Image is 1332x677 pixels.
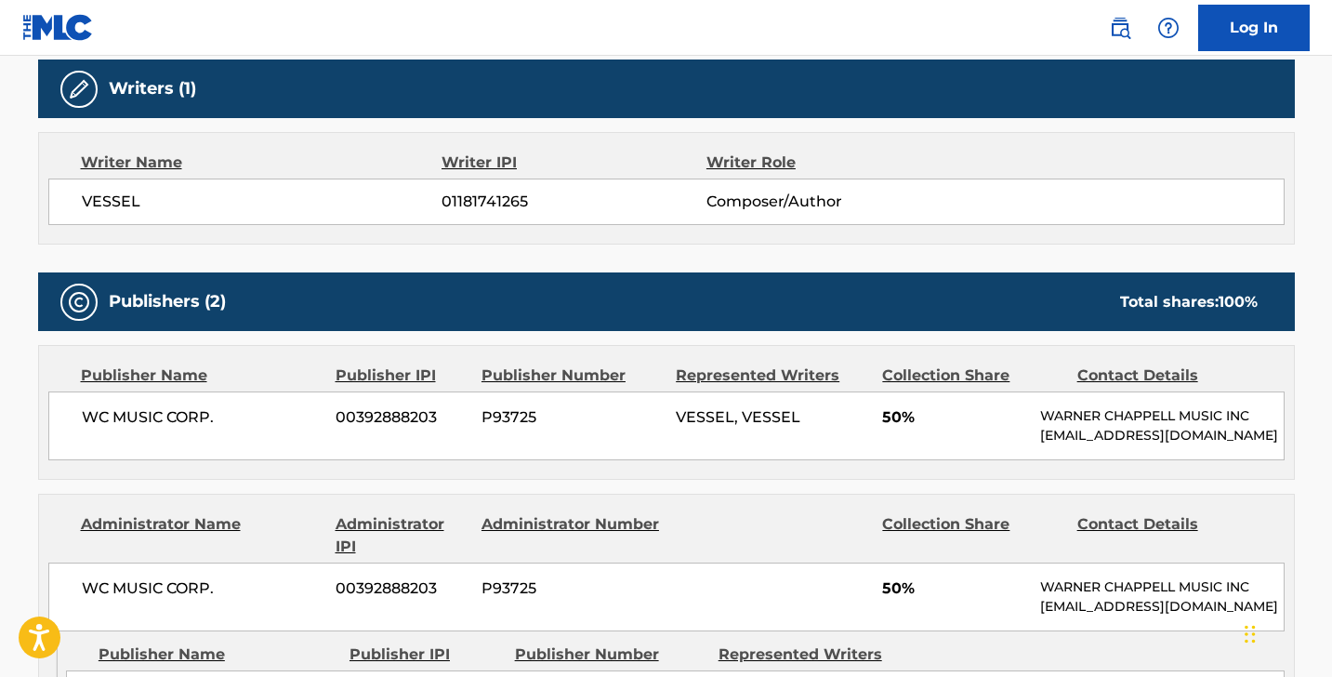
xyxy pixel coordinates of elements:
div: Writer Name [81,152,442,174]
span: P93725 [481,406,662,429]
span: 00392888203 [336,577,468,600]
img: MLC Logo [22,14,94,41]
div: Contact Details [1077,365,1258,387]
h5: Writers (1) [109,78,196,100]
p: [EMAIL_ADDRESS][DOMAIN_NAME] [1040,597,1283,617]
img: Publishers [68,291,90,313]
img: search [1109,17,1131,39]
p: [EMAIL_ADDRESS][DOMAIN_NAME] [1040,426,1283,445]
span: 50% [882,577,1026,600]
p: WARNER CHAPPELL MUSIC INC [1040,406,1283,426]
p: WARNER CHAPPELL MUSIC INC [1040,577,1283,597]
div: Help [1150,9,1187,46]
div: Contact Details [1077,513,1258,558]
div: Drag [1245,606,1256,662]
div: Total shares: [1120,291,1258,313]
div: Publisher IPI [336,365,468,387]
a: Public Search [1101,9,1139,46]
div: Administrator Name [81,513,322,558]
span: 50% [882,406,1026,429]
div: Publisher IPI [349,644,501,666]
span: WC MUSIC CORP. [82,577,323,600]
span: 100 % [1219,293,1258,311]
span: P93725 [481,577,662,600]
span: Composer/Author [706,191,947,213]
div: Writer IPI [442,152,706,174]
a: Log In [1198,5,1310,51]
span: WC MUSIC CORP. [82,406,323,429]
div: Collection Share [882,365,1062,387]
div: Publisher Number [515,644,705,666]
div: Represented Writers [719,644,908,666]
iframe: Chat Widget [1239,588,1332,677]
span: VESSEL [82,191,442,213]
h5: Publishers (2) [109,291,226,312]
span: 01181741265 [442,191,706,213]
div: Publisher Number [481,365,662,387]
div: Writer Role [706,152,947,174]
div: Administrator Number [481,513,662,558]
div: Publisher Name [99,644,336,666]
div: Represented Writers [676,365,868,387]
span: 00392888203 [336,406,468,429]
div: Publisher Name [81,365,322,387]
div: Collection Share [882,513,1062,558]
img: help [1157,17,1180,39]
div: Administrator IPI [336,513,468,558]
span: VESSEL, VESSEL [676,408,800,426]
img: Writers [68,78,90,100]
